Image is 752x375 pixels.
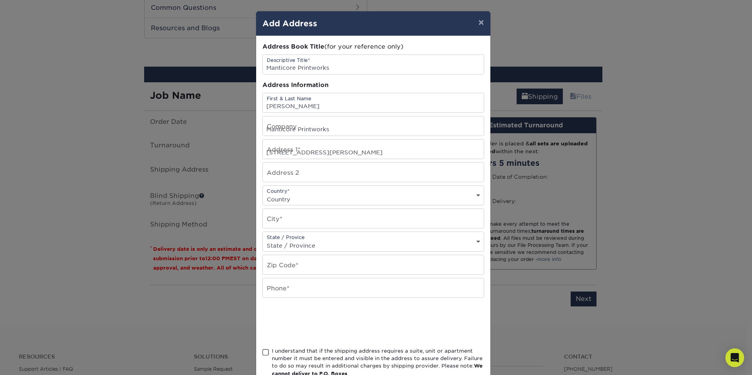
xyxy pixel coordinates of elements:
div: Address Information [262,81,484,90]
h4: Add Address [262,18,484,29]
iframe: reCAPTCHA [262,307,381,338]
button: × [472,11,490,33]
span: Address Book Title [262,43,324,50]
div: (for your reference only) [262,42,484,51]
div: Open Intercom Messenger [725,348,744,367]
